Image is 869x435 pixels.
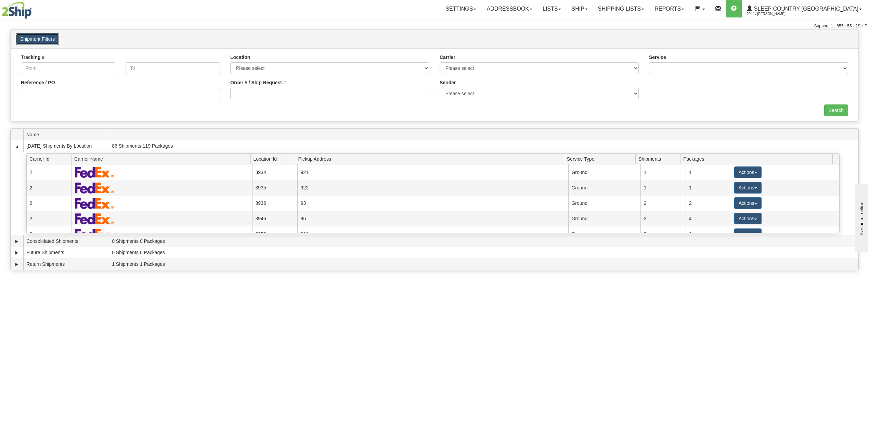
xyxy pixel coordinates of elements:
[252,211,297,226] td: 3946
[297,180,568,196] td: 922
[21,62,115,74] input: From
[734,166,762,178] button: Actions
[26,180,72,196] td: 2
[26,129,109,140] span: Name
[126,62,220,74] input: To
[440,0,481,17] a: Settings
[75,166,114,178] img: FedEx Express®
[686,164,731,180] td: 1
[686,196,731,211] td: 2
[683,153,725,164] span: Packages
[440,54,455,61] label: Carrier
[2,23,867,29] div: Support: 1 - 855 - 55 - 2SHIP
[649,0,689,17] a: Reports
[230,79,286,86] label: Order # / Ship Request #
[734,213,762,224] button: Actions
[566,0,593,17] a: Ship
[640,211,686,226] td: 3
[23,247,109,259] td: Future Shipments
[21,54,44,61] label: Tracking #
[537,0,566,17] a: Lists
[640,164,686,180] td: 1
[686,211,731,226] td: 4
[568,196,640,211] td: Ground
[26,164,72,180] td: 2
[26,211,72,226] td: 2
[109,140,858,152] td: 86 Shipments 119 Packages
[638,153,680,164] span: Shipments
[567,153,636,164] span: Service Type
[109,235,858,247] td: 0 Shipments 0 Packages
[252,180,297,196] td: 3935
[13,238,20,245] a: Expand
[568,180,640,196] td: Ground
[23,258,109,270] td: Return Shipments
[29,153,71,164] span: Carrier Id
[13,261,20,268] a: Expand
[297,226,568,242] td: 901
[13,249,20,256] a: Expand
[75,182,114,194] img: FedEx Express®
[481,0,537,17] a: Addressbook
[23,140,109,152] td: [DATE] Shipments By Location
[252,196,297,211] td: 3936
[824,104,848,116] input: Search
[74,153,250,164] span: Carrier Name
[16,33,59,45] button: Shipment Filters
[254,153,295,164] span: Location Id
[853,183,868,252] iframe: chat widget
[26,196,72,211] td: 2
[75,198,114,209] img: FedEx Express®
[5,6,63,11] div: live help - online
[734,228,762,240] button: Actions
[75,228,114,240] img: FedEx Express®
[734,197,762,209] button: Actions
[297,211,568,226] td: 96
[109,258,858,270] td: 1 Shipments 1 Packages
[13,143,20,150] a: Collapse
[686,226,731,242] td: 6
[298,153,564,164] span: Pickup Address
[686,180,731,196] td: 1
[252,164,297,180] td: 3934
[297,196,568,211] td: 93
[230,54,250,61] label: Location
[649,54,666,61] label: Service
[593,0,649,17] a: Shipping lists
[752,6,858,12] span: Sleep Country [GEOGRAPHIC_DATA]
[23,235,109,247] td: Consolidated Shipments
[2,2,32,19] img: logo2044.jpg
[568,226,640,242] td: Ground
[252,226,297,242] td: 3950
[747,11,798,17] span: 2044 / [PERSON_NAME]
[640,180,686,196] td: 1
[734,182,762,194] button: Actions
[21,79,55,86] label: Reference / PO
[742,0,867,17] a: Sleep Country [GEOGRAPHIC_DATA] 2044 / [PERSON_NAME]
[640,196,686,211] td: 2
[297,164,568,180] td: 921
[568,211,640,226] td: Ground
[26,226,72,242] td: 2
[440,79,456,86] label: Sender
[640,226,686,242] td: 3
[75,213,114,224] img: FedEx Express®
[568,164,640,180] td: Ground
[109,247,858,259] td: 0 Shipments 0 Packages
